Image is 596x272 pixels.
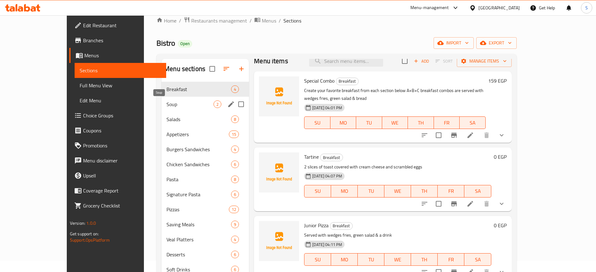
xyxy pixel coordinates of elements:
button: Manage items [457,55,512,67]
div: Veal Platters4 [161,232,249,247]
span: Menu disclaimer [83,157,161,164]
a: Edit Menu [75,93,166,108]
button: TU [356,116,382,129]
div: items [231,176,239,183]
span: Full Menu View [80,82,161,89]
span: Select to update [432,197,445,210]
span: Breakfast [336,78,358,85]
span: Soup [166,100,214,108]
button: Add section [234,61,249,76]
span: Appetizers [166,131,229,138]
div: items [231,146,239,153]
li: / [250,17,252,24]
a: Menu disclaimer [69,153,166,168]
button: MO [331,253,358,266]
button: TH [411,253,438,266]
span: 9 [231,222,239,228]
span: MO [334,187,355,196]
span: 4 [231,237,239,243]
button: import [434,37,474,49]
span: Signature Pasta [166,191,231,198]
span: Edit Menu [80,97,161,104]
span: Veal Platters [166,236,231,243]
span: Add item [411,56,431,66]
div: Breakfast [330,222,353,230]
span: Branches [83,37,161,44]
button: Branch-specific-item [446,128,462,143]
div: Signature Pasta6 [161,187,249,202]
div: items [231,115,239,123]
div: Pizzas [166,206,229,213]
a: Branches [69,33,166,48]
div: items [231,161,239,168]
span: TU [360,255,382,264]
button: FR [434,116,460,129]
a: Menus [69,48,166,63]
p: Create your favorite breakfast from each section below A+B+C breakfast combos are served with wed... [304,87,485,102]
button: TH [411,185,438,198]
span: 6 [231,162,239,167]
span: Version: [70,219,85,227]
span: Salads [166,115,231,123]
div: Breakfast4 [161,82,249,97]
span: Select section first [431,56,457,66]
a: Full Menu View [75,78,166,93]
img: Junior Pizza [259,221,299,261]
span: Promotions [83,142,161,149]
div: items [229,131,239,138]
div: [GEOGRAPHIC_DATA] [478,4,520,11]
button: Branch-specific-item [446,196,462,211]
button: SU [304,185,331,198]
span: export [481,39,512,47]
span: WE [387,187,409,196]
div: Desserts6 [161,247,249,262]
button: show more [494,128,509,143]
span: FR [440,187,462,196]
svg: Show Choices [498,200,505,208]
span: Select to update [432,129,445,142]
span: Desserts [166,251,231,258]
span: 6 [231,192,239,198]
div: Pizzas12 [161,202,249,217]
div: Menu-management [410,4,449,12]
span: Menus [262,17,276,24]
span: Restaurants management [191,17,247,24]
span: [DATE] 04:01 PM [310,105,345,111]
span: SA [467,255,488,264]
button: sort-choices [417,128,432,143]
button: MO [331,185,358,198]
span: 8 [231,116,239,122]
div: Pasta8 [161,172,249,187]
button: WE [384,253,411,266]
button: FR [438,253,464,266]
span: Sections [283,17,301,24]
a: Restaurants management [184,17,247,25]
span: Sections [80,67,161,74]
span: Chicken Sandwiches [166,161,231,168]
a: Upsell [69,168,166,183]
span: [DATE] 04:11 PM [310,242,345,248]
button: sort-choices [417,196,432,211]
span: Tartine [304,152,319,162]
span: Choice Groups [83,112,161,119]
div: items [231,251,239,258]
span: 4 [231,146,239,152]
span: TU [360,187,382,196]
span: Coverage Report [83,187,161,194]
button: Add [411,56,431,66]
div: items [231,236,239,243]
span: Special Combo [304,76,335,85]
span: Select section [398,54,411,68]
div: Pasta [166,176,231,183]
h6: 0 EGP [494,152,507,161]
span: Coupons [83,127,161,134]
button: TU [358,185,384,198]
span: Breakfast [330,222,352,229]
a: Support.OpsPlatform [70,236,110,244]
button: MO [330,116,356,129]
